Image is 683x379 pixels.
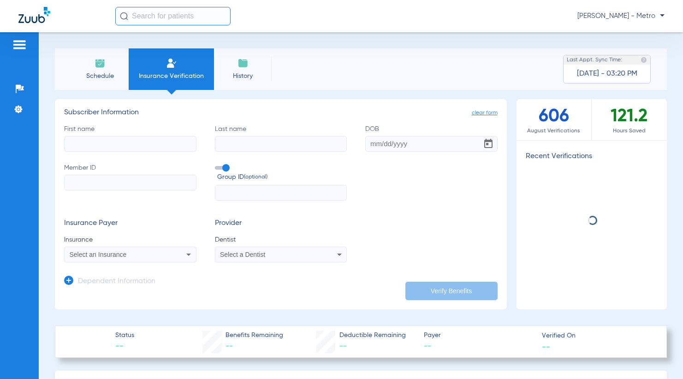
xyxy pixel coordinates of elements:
span: Hours Saved [592,126,667,136]
img: Search Icon [120,12,128,20]
label: DOB [365,124,498,152]
span: Verified On [542,331,652,341]
span: -- [339,343,347,350]
img: hamburger-icon [12,39,27,50]
img: Manual Insurance Verification [166,58,177,69]
h3: Recent Verifications [517,152,667,161]
span: Select a Dentist [220,251,265,258]
div: 606 [517,99,592,140]
input: First name [64,136,196,152]
img: last sync help info [641,57,647,63]
button: Open calendar [479,135,498,153]
label: Last name [215,124,347,152]
input: Last name [215,136,347,152]
span: clear form [472,108,498,118]
h3: Insurance Payer [64,219,196,228]
span: Insurance [64,235,196,244]
img: Zuub Logo [18,7,50,23]
img: History [238,58,249,69]
span: [PERSON_NAME] - Metro [577,12,665,21]
span: Schedule [78,71,122,81]
span: -- [424,341,534,352]
span: Insurance Verification [136,71,207,81]
span: Deductible Remaining [339,331,406,340]
span: -- [542,342,550,351]
label: Member ID [64,163,196,201]
span: Dentist [215,235,347,244]
input: Search for patients [115,7,231,25]
span: Benefits Remaining [226,331,283,340]
span: August Verifications [517,126,591,136]
span: Group ID [217,172,347,182]
input: Member ID [64,175,196,190]
span: Payer [424,331,534,340]
img: Schedule [95,58,106,69]
button: Verify Benefits [405,282,498,300]
small: (optional) [244,172,267,182]
h3: Subscriber Information [64,108,498,118]
input: DOBOpen calendar [365,136,498,152]
span: Status [115,331,134,340]
span: Select an Insurance [70,251,127,258]
label: First name [64,124,196,152]
span: [DATE] - 03:20 PM [577,69,637,78]
span: -- [226,343,233,350]
h3: Dependent Information [78,277,155,286]
span: Last Appt. Sync Time: [567,55,622,65]
span: -- [115,341,134,352]
h3: Provider [215,219,347,228]
span: History [221,71,265,81]
div: 121.2 [592,99,667,140]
